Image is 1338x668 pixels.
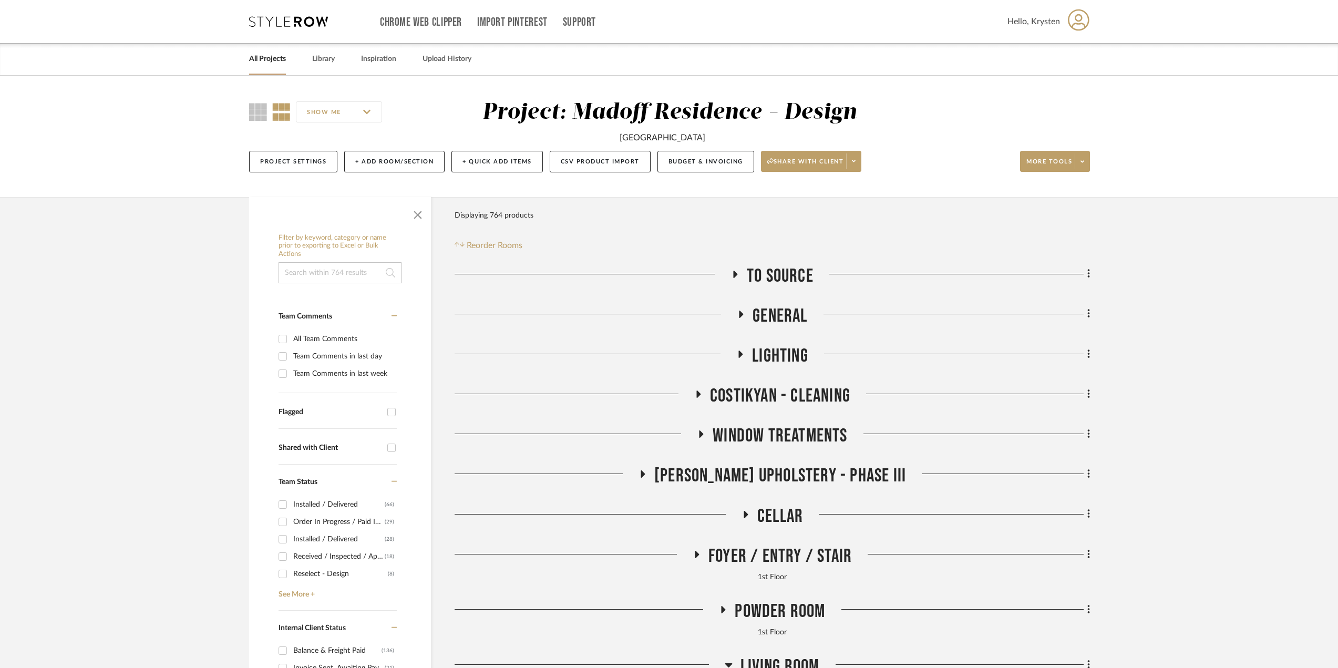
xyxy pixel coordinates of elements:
[382,642,394,659] div: (136)
[279,624,346,632] span: Internal Client Status
[1026,158,1072,173] span: More tools
[407,202,428,223] button: Close
[563,18,596,27] a: Support
[455,572,1090,583] div: 1st Floor
[279,262,402,283] input: Search within 764 results
[752,345,808,367] span: Lighting
[312,52,335,66] a: Library
[477,18,548,27] a: Import Pinterest
[451,151,543,172] button: + Quick Add Items
[385,496,394,513] div: (66)
[710,385,850,407] span: Costikyan - Cleaning
[747,265,814,287] span: To Source
[385,548,394,565] div: (18)
[279,408,382,417] div: Flagged
[293,566,388,582] div: Reselect - Design
[293,348,394,365] div: Team Comments in last day
[293,548,385,565] div: Received / Inspected / Approved
[550,151,651,172] button: CSV Product Import
[293,531,385,548] div: Installed / Delivered
[279,444,382,453] div: Shared with Client
[276,582,397,599] a: See More +
[293,496,385,513] div: Installed / Delivered
[293,513,385,530] div: Order In Progress / Paid In Full w/ Freight, No Balance due
[344,151,445,172] button: + Add Room/Section
[388,566,394,582] div: (8)
[735,600,825,623] span: Powder Room
[455,627,1090,639] div: 1st Floor
[1020,151,1090,172] button: More tools
[293,365,394,382] div: Team Comments in last week
[713,425,847,447] span: Window Treatments
[654,465,906,487] span: [PERSON_NAME] Upholstery - Phase III
[385,531,394,548] div: (28)
[757,505,803,528] span: Cellar
[657,151,754,172] button: Budget & Invoicing
[385,513,394,530] div: (29)
[455,205,533,226] div: Displaying 764 products
[767,158,844,173] span: Share with client
[423,52,471,66] a: Upload History
[753,305,807,327] span: General
[708,545,852,568] span: Foyer / Entry / Stair
[279,234,402,259] h6: Filter by keyword, category or name prior to exporting to Excel or Bulk Actions
[1007,15,1060,28] span: Hello, Krysten
[467,239,522,252] span: Reorder Rooms
[361,52,396,66] a: Inspiration
[293,642,382,659] div: Balance & Freight Paid
[279,313,332,320] span: Team Comments
[249,52,286,66] a: All Projects
[380,18,462,27] a: Chrome Web Clipper
[249,151,337,172] button: Project Settings
[293,331,394,347] div: All Team Comments
[620,131,705,144] div: [GEOGRAPHIC_DATA]
[761,151,862,172] button: Share with client
[455,239,522,252] button: Reorder Rooms
[482,101,857,124] div: Project: Madoff Residence - Design
[279,478,317,486] span: Team Status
